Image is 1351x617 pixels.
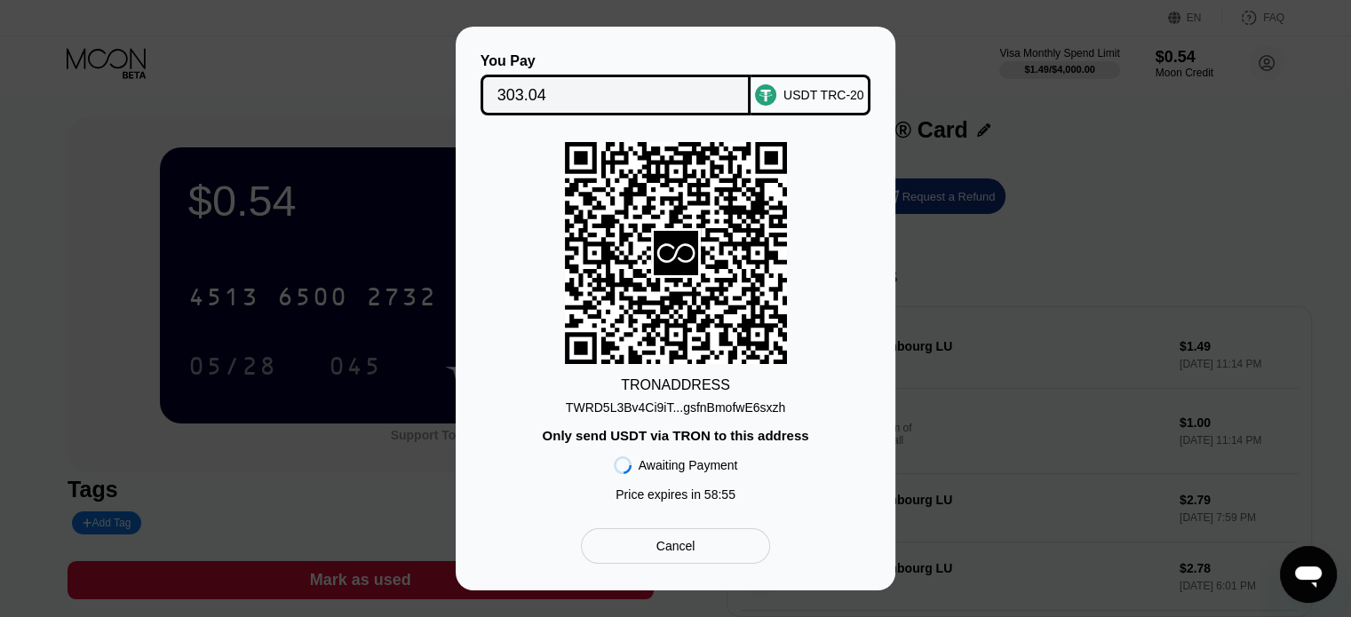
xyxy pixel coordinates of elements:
[639,458,738,472] div: Awaiting Payment
[1280,546,1337,603] iframe: Button to launch messaging window
[566,400,785,415] div: TWRD5L3Bv4Ci9iT...gsfnBmofwE6sxzh
[481,53,751,69] div: You Pay
[656,538,695,554] div: Cancel
[581,528,770,564] div: Cancel
[616,487,735,502] div: Price expires in
[566,393,785,415] div: TWRD5L3Bv4Ci9iT...gsfnBmofwE6sxzh
[783,88,864,102] div: USDT TRC-20
[542,428,808,443] div: Only send USDT via TRON to this address
[482,53,869,115] div: You PayUSDT TRC-20
[621,377,730,393] div: TRON ADDRESS
[704,487,735,502] span: 58 : 55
